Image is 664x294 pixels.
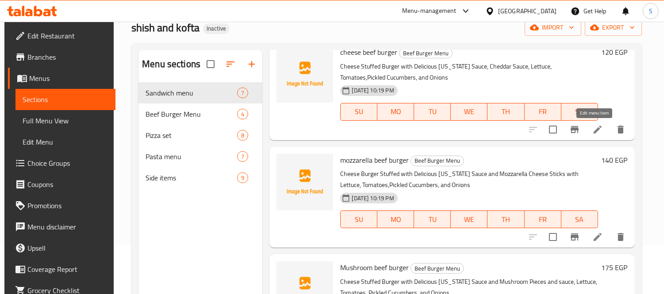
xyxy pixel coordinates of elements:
[418,105,447,118] span: TU
[592,232,603,242] a: Edit menu item
[418,213,447,226] span: TU
[138,167,262,188] div: Side items9
[565,105,595,118] span: SA
[146,172,237,183] span: Side items
[411,263,464,274] div: Beef Burger Menu
[138,125,262,146] div: Pizza set8
[348,194,397,202] span: [DATE] 10:19 PM
[138,103,262,125] div: Beef Burger Menu4
[138,79,262,192] nav: Menu sections
[340,103,377,121] button: SU
[15,131,115,153] a: Edit Menu
[23,94,108,105] span: Sections
[27,221,108,232] span: Menu disclaimer
[454,105,484,118] span: WE
[602,261,628,274] h6: 175 EGP
[451,210,487,228] button: WE
[564,119,585,140] button: Branch-specific-item
[528,105,558,118] span: FR
[344,105,374,118] span: SU
[29,73,108,84] span: Menus
[238,89,248,97] span: 7
[8,46,115,68] a: Branches
[237,88,248,98] div: items
[27,52,108,62] span: Branches
[237,151,248,162] div: items
[8,195,115,216] a: Promotions
[15,89,115,110] a: Sections
[451,103,487,121] button: WE
[238,174,248,182] span: 9
[498,6,557,16] div: [GEOGRAPHIC_DATA]
[525,103,561,121] button: FR
[8,68,115,89] a: Menus
[610,119,631,140] button: delete
[203,23,230,34] div: Inactive
[565,213,595,226] span: SA
[238,153,248,161] span: 7
[340,261,409,274] span: Mushroom beef burger
[528,213,558,226] span: FR
[348,86,397,95] span: [DATE] 10:19 PM
[491,105,521,118] span: TH
[237,130,248,141] div: items
[146,109,237,119] span: Beef Burger Menu
[602,154,628,166] h6: 140 EGP
[27,264,108,275] span: Coverage Report
[27,243,108,253] span: Upsell
[340,61,598,83] p: Cheese Stuffed Burger with Delicious [US_STATE] Sauce, Cheddar Sauce, Lettuce, Tomatoes,Pickled C...
[411,156,464,166] span: Beef Burger Menu
[142,57,200,71] h2: Menu sections
[377,210,414,228] button: MO
[138,146,262,167] div: Pasta menu7
[544,228,562,246] span: Select to update
[276,46,333,103] img: cheese beef burger
[487,103,524,121] button: TH
[23,115,108,126] span: Full Menu View
[146,151,237,162] span: Pasta menu
[561,210,598,228] button: SA
[610,226,631,248] button: delete
[27,31,108,41] span: Edit Restaurant
[377,103,414,121] button: MO
[381,213,411,226] span: MO
[592,22,635,33] span: export
[8,237,115,259] a: Upsell
[399,48,453,58] div: Beef Burger Menu
[8,259,115,280] a: Coverage Report
[491,213,521,226] span: TH
[27,179,108,190] span: Coupons
[15,110,115,131] a: Full Menu View
[602,46,628,58] h6: 120 EGP
[203,25,230,32] span: Inactive
[138,82,262,103] div: Sandwich menu7
[146,88,237,98] span: Sandwich menu
[340,168,598,191] p: Cheese Burger Stuffed with Delicious [US_STATE] Sauce and Mozzarella Cheese Sticks with Lettuce, ...
[201,55,220,73] span: Select all sections
[340,153,409,167] span: mozzarella beef burger
[402,6,457,16] div: Menu-management
[8,153,115,174] a: Choice Groups
[649,6,652,16] span: S
[8,25,115,46] a: Edit Restaurant
[411,263,464,274] span: Beef Burger Menu
[237,109,248,119] div: items
[454,213,484,226] span: WE
[525,19,581,36] button: import
[561,103,598,121] button: SA
[532,22,574,33] span: import
[344,213,374,226] span: SU
[399,48,452,58] span: Beef Burger Menu
[131,18,200,38] span: shish and kofta
[525,210,561,228] button: FR
[237,172,248,183] div: items
[487,210,524,228] button: TH
[27,158,108,168] span: Choice Groups
[585,19,642,36] button: export
[564,226,585,248] button: Branch-specific-item
[23,137,108,147] span: Edit Menu
[27,200,108,211] span: Promotions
